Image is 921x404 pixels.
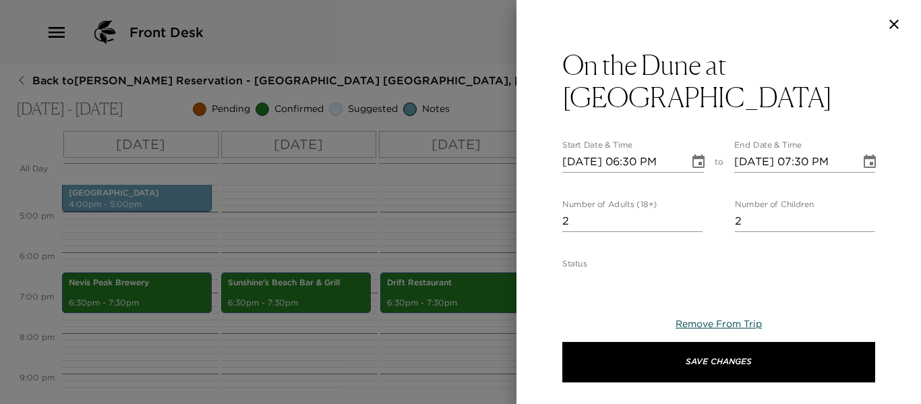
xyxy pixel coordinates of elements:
button: On the Dune at [GEOGRAPHIC_DATA] [562,49,875,113]
button: Choose date, selected date is Oct 1, 2025 [685,148,712,175]
span: Remove From Trip [676,318,762,330]
label: End Date & Time [734,140,802,151]
button: Remove From Trip [676,318,762,331]
div: Confirmed [562,270,875,291]
label: Start Date & Time [562,140,632,151]
input: MM/DD/YYYY hh:mm aa [734,151,852,173]
input: MM/DD/YYYY hh:mm aa [562,151,680,173]
button: Choose date, selected date is Oct 1, 2025 [856,148,883,175]
button: Save Changes [562,342,875,382]
label: Status [562,258,587,270]
span: to [715,156,723,173]
label: Number of Adults (18+) [562,199,657,210]
label: Number of Children [735,199,814,210]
